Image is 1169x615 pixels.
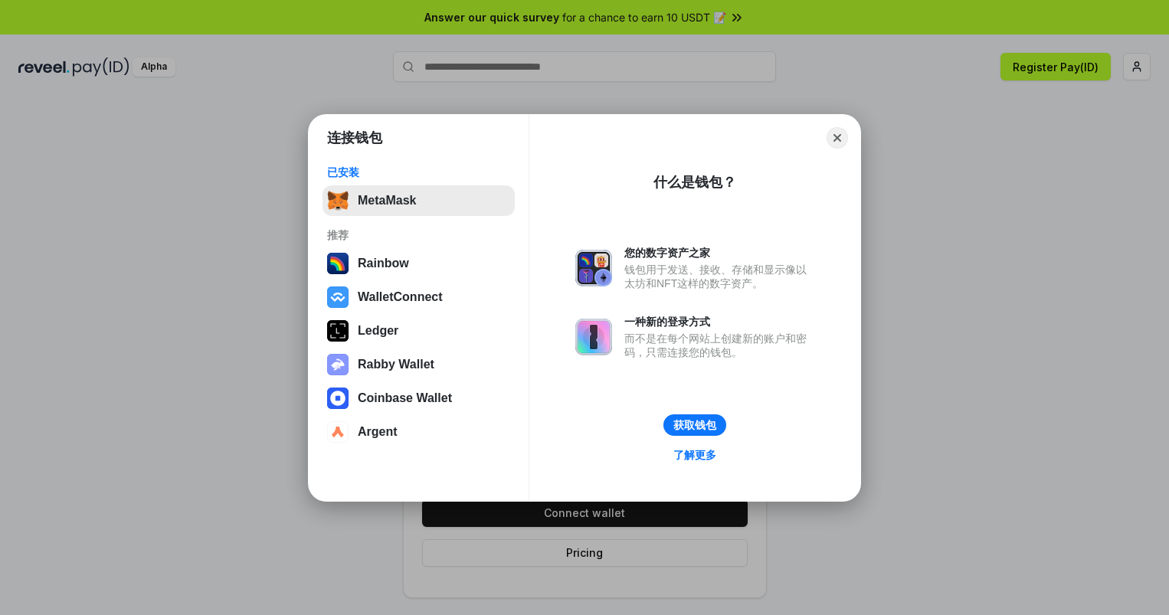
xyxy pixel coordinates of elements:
h1: 连接钱包 [327,129,382,147]
button: Coinbase Wallet [323,383,515,414]
button: 获取钱包 [663,414,726,436]
a: 了解更多 [664,445,725,465]
div: Argent [358,425,398,439]
div: WalletConnect [358,290,443,304]
div: 什么是钱包？ [653,173,736,191]
div: 获取钱包 [673,418,716,432]
img: svg+xml,%3Csvg%20width%3D%2228%22%20height%3D%2228%22%20viewBox%3D%220%200%2028%2028%22%20fill%3D... [327,286,349,308]
div: Rainbow [358,257,409,270]
button: Rabby Wallet [323,349,515,380]
div: Coinbase Wallet [358,391,452,405]
button: Argent [323,417,515,447]
img: svg+xml,%3Csvg%20xmlns%3D%22http%3A%2F%2Fwww.w3.org%2F2000%2Fsvg%22%20fill%3D%22none%22%20viewBox... [327,354,349,375]
div: 您的数字资产之家 [624,246,814,260]
img: svg+xml,%3Csvg%20xmlns%3D%22http%3A%2F%2Fwww.w3.org%2F2000%2Fsvg%22%20width%3D%2228%22%20height%3... [327,320,349,342]
div: 推荐 [327,228,510,242]
div: 而不是在每个网站上创建新的账户和密码，只需连接您的钱包。 [624,332,814,359]
div: 已安装 [327,165,510,179]
div: 了解更多 [673,448,716,462]
button: Ledger [323,316,515,346]
div: Ledger [358,324,398,338]
button: MetaMask [323,185,515,216]
button: WalletConnect [323,282,515,312]
button: Close [827,127,848,149]
div: 一种新的登录方式 [624,315,814,329]
div: 钱包用于发送、接收、存储和显示像以太坊和NFT这样的数字资产。 [624,263,814,290]
img: svg+xml,%3Csvg%20width%3D%2228%22%20height%3D%2228%22%20viewBox%3D%220%200%2028%2028%22%20fill%3D... [327,388,349,409]
img: svg+xml,%3Csvg%20xmlns%3D%22http%3A%2F%2Fwww.w3.org%2F2000%2Fsvg%22%20fill%3D%22none%22%20viewBox... [575,319,612,355]
div: MetaMask [358,194,416,208]
div: Rabby Wallet [358,358,434,371]
img: svg+xml,%3Csvg%20xmlns%3D%22http%3A%2F%2Fwww.w3.org%2F2000%2Fsvg%22%20fill%3D%22none%22%20viewBox... [575,250,612,286]
button: Rainbow [323,248,515,279]
img: svg+xml,%3Csvg%20fill%3D%22none%22%20height%3D%2233%22%20viewBox%3D%220%200%2035%2033%22%20width%... [327,190,349,211]
img: svg+xml,%3Csvg%20width%3D%22120%22%20height%3D%22120%22%20viewBox%3D%220%200%20120%20120%22%20fil... [327,253,349,274]
img: svg+xml,%3Csvg%20width%3D%2228%22%20height%3D%2228%22%20viewBox%3D%220%200%2028%2028%22%20fill%3D... [327,421,349,443]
